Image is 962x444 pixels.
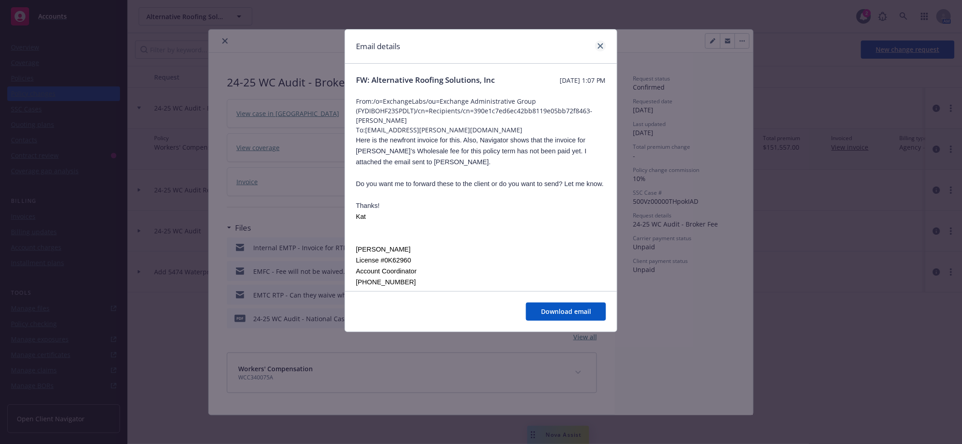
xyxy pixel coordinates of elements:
span: Download email [541,307,591,316]
button: Download email [526,303,606,321]
span: [PHONE_NUMBER] [356,278,416,286]
span: [PERSON_NAME] [356,246,411,253]
span: License #0K62960 [356,257,411,264]
span: Account Coordinator [356,267,417,275]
